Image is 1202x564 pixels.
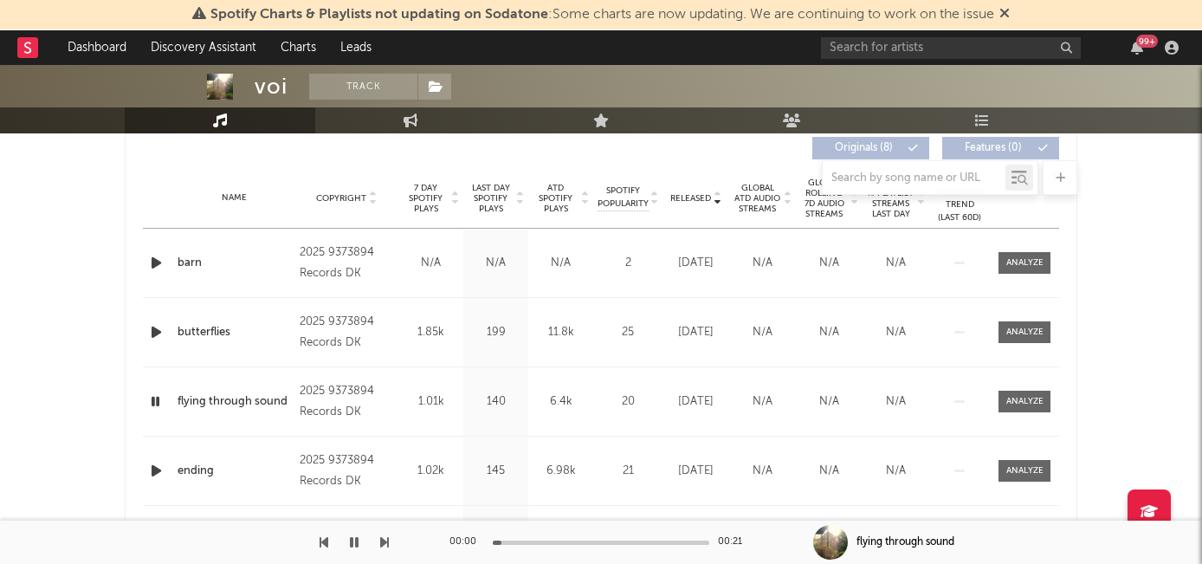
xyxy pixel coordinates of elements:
a: flying through sound [178,393,291,411]
span: Global ATD Audio Streams [733,183,781,214]
div: 199 [468,324,524,341]
div: 25 [598,324,658,341]
div: 2 [598,255,658,272]
input: Search by song name or URL [823,172,1005,185]
div: N/A [867,463,925,480]
div: N/A [867,255,925,272]
span: Dismiss [999,8,1010,22]
button: Originals(8) [812,137,929,159]
div: Global Streaming Trend (Last 60D) [934,172,986,224]
div: N/A [800,255,858,272]
span: ATD Spotify Plays [533,183,578,214]
a: ending [178,463,291,480]
a: Dashboard [55,30,139,65]
div: 2025 9373894 Records DK [300,451,394,492]
div: [DATE] [667,463,725,480]
div: N/A [867,324,925,341]
div: 11.8k [533,324,589,341]
div: N/A [733,255,792,272]
a: Leads [328,30,384,65]
span: 7 Day Spotify Plays [403,183,449,214]
span: Last Day Spotify Plays [468,183,514,214]
div: flying through sound [856,535,954,550]
div: [DATE] [667,393,725,411]
button: Track [309,74,417,100]
span: Estimated % Playlist Streams Last Day [867,178,914,219]
div: 1.02k [403,463,459,480]
div: N/A [800,324,858,341]
div: 6.98k [533,463,589,480]
div: 145 [468,463,524,480]
div: 1.01k [403,393,459,411]
div: 00:21 [718,532,753,553]
div: [DATE] [667,324,725,341]
div: 99 + [1136,35,1158,48]
span: Copyright [316,193,366,204]
div: 20 [598,393,658,411]
div: N/A [468,255,524,272]
a: butterflies [178,324,291,341]
div: Name [178,191,291,204]
div: 140 [468,393,524,411]
div: 6.4k [533,393,589,411]
div: N/A [800,463,858,480]
button: 99+ [1131,41,1143,55]
div: 2025 9373894 Records DK [300,520,394,561]
span: : Some charts are now updating. We are continuing to work on the issue [210,8,994,22]
a: Charts [268,30,328,65]
div: voi [255,74,288,100]
div: 1.85k [403,324,459,341]
a: Discovery Assistant [139,30,268,65]
div: N/A [867,393,925,411]
div: 2025 9373894 Records DK [300,243,394,284]
div: N/A [733,393,792,411]
div: N/A [800,393,858,411]
span: Originals ( 8 ) [824,143,903,153]
span: Released [670,193,711,204]
div: 2025 9373894 Records DK [300,312,394,353]
span: Features ( 0 ) [953,143,1033,153]
span: Global Rolling 7D Audio Streams [800,178,848,219]
div: 00:00 [449,532,484,553]
input: Search for artists [821,37,1081,59]
div: N/A [733,324,792,341]
div: N/A [533,255,589,272]
div: 2025 9373894 Records DK [300,381,394,423]
button: Features(0) [942,137,1059,159]
a: barn [178,255,291,272]
div: [DATE] [667,255,725,272]
div: N/A [403,255,459,272]
span: Spotify Charts & Playlists not updating on Sodatone [210,8,548,22]
div: N/A [733,463,792,480]
span: Spotify Popularity [598,185,649,211]
div: 21 [598,463,658,480]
